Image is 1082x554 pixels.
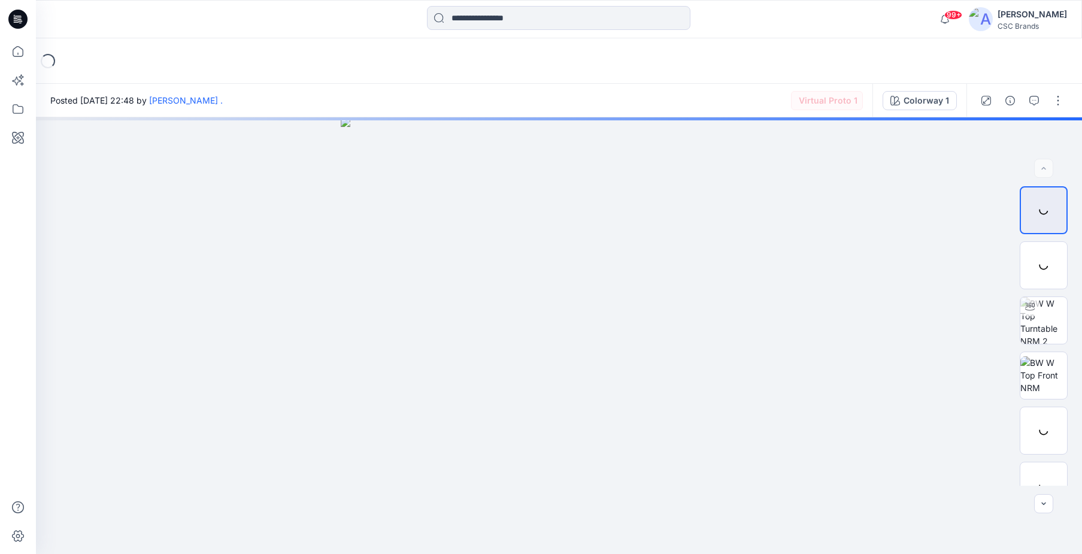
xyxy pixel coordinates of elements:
div: [PERSON_NAME] [998,7,1067,22]
img: avatar [969,7,993,31]
img: eyJhbGciOiJIUzI1NiIsImtpZCI6IjAiLCJzbHQiOiJzZXMiLCJ0eXAiOiJKV1QifQ.eyJkYXRhIjp7InR5cGUiOiJzdG9yYW... [341,117,777,554]
button: Details [1001,91,1020,110]
a: [PERSON_NAME] . [149,95,223,105]
img: BW W Top Front NRM [1020,356,1067,394]
button: Colorway 1 [883,91,957,110]
span: 99+ [944,10,962,20]
div: CSC Brands [998,22,1067,31]
img: BW W Top Turntable NRM 2 [1020,297,1067,344]
div: Colorway 1 [904,94,949,107]
span: Posted [DATE] 22:48 by [50,94,223,107]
